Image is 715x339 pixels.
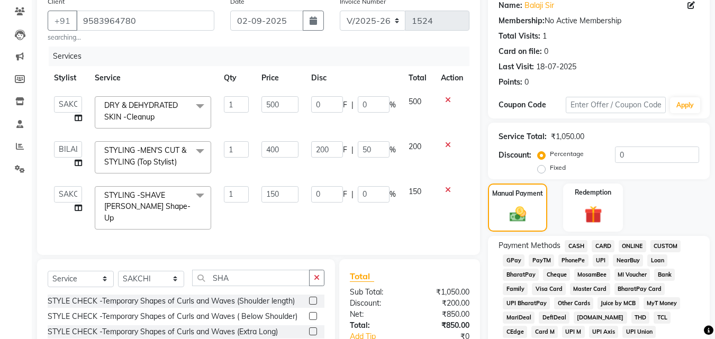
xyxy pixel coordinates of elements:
div: STYLE CHECK -Temporary Shapes of Curls and Waves (Shoulder length) [48,296,295,307]
span: Visa Card [532,283,566,295]
span: STYLING -SHAVE [PERSON_NAME] Shape-Up [104,190,191,223]
span: NearBuy [613,254,643,267]
label: Percentage [550,149,584,159]
button: +91 [48,11,77,31]
span: BharatPay [503,269,539,281]
span: CASH [565,240,587,252]
span: 150 [409,187,421,196]
div: Last Visit: [499,61,534,72]
span: DRY & DEHYDRATED SKIN -Cleanup [104,100,178,121]
span: F [343,99,347,111]
span: MosamBee [574,269,610,281]
span: Total [350,271,374,282]
label: Fixed [550,163,566,172]
th: Service [88,66,218,90]
img: _cash.svg [504,205,531,224]
div: 0 [524,77,529,88]
span: 200 [409,142,421,151]
span: UPI Union [622,326,656,338]
div: ₹200.00 [410,298,477,309]
th: Total [402,66,435,90]
span: TCL [654,311,671,324]
div: ₹850.00 [410,309,477,320]
div: 0 [544,46,548,57]
div: Net: [342,309,410,320]
span: STYLING -MEN'S CUT & STYLING (Top Stylist) [104,145,186,166]
span: % [390,99,396,111]
span: F [343,144,347,155]
span: UPI [593,254,609,267]
div: Discount: [342,298,410,309]
a: x [177,157,182,167]
div: STYLE CHECK -Temporary Shapes of Curls and Waves (Extra Long) [48,326,278,337]
span: UPI BharatPay [503,297,550,309]
div: Sub Total: [342,287,410,298]
th: Stylist [48,66,88,90]
label: Redemption [575,188,611,197]
span: BharatPay Card [614,283,665,295]
a: x [114,213,119,223]
span: Other Cards [554,297,593,309]
span: UPI M [562,326,585,338]
span: | [351,144,354,155]
div: Service Total: [499,131,547,142]
th: Qty [218,66,256,90]
div: Coupon Code [499,99,565,111]
div: ₹1,050.00 [551,131,584,142]
span: CEdge [503,326,527,338]
div: 1 [542,31,547,42]
input: Enter Offer / Coupon Code [566,97,666,113]
span: [DOMAIN_NAME] [574,311,627,324]
span: ONLINE [619,240,646,252]
th: Price [255,66,304,90]
span: % [390,189,396,200]
div: Total: [342,320,410,331]
div: Total Visits: [499,31,540,42]
th: Action [435,66,469,90]
span: F [343,189,347,200]
div: ₹850.00 [410,320,477,331]
span: MyT Money [644,297,681,309]
span: Loan [647,254,667,267]
div: Card on file: [499,46,542,57]
span: Cheque [543,269,570,281]
span: | [351,99,354,111]
input: Search or Scan [192,270,310,286]
div: Services [49,47,477,66]
span: Family [503,283,528,295]
div: No Active Membership [499,15,699,26]
span: Payment Methods [499,240,560,251]
div: ₹1,050.00 [410,287,477,298]
span: Juice by MCB [598,297,639,309]
span: PayTM [529,254,554,267]
th: Disc [305,66,402,90]
span: THD [631,311,650,324]
span: MariDeal [503,311,535,324]
span: UPI Axis [589,326,619,338]
div: Discount: [499,150,531,161]
span: GPay [503,254,524,267]
span: Bank [654,269,675,281]
span: | [351,189,354,200]
button: Apply [670,97,700,113]
span: DefiDeal [539,311,569,324]
div: Points: [499,77,522,88]
div: STYLE CHECK -Temporary Shapes of Curls and Waves ( Below Shoulder) [48,311,297,322]
span: Card M [531,326,558,338]
span: CUSTOM [650,240,681,252]
input: Search by Name/Mobile/Email/Code [76,11,214,31]
div: 18-07-2025 [536,61,576,72]
div: Membership: [499,15,545,26]
label: Manual Payment [492,189,543,198]
a: x [155,112,159,122]
span: MI Voucher [614,269,650,281]
span: 500 [409,97,421,106]
span: Master Card [570,283,610,295]
span: CARD [592,240,614,252]
img: _gift.svg [579,204,608,225]
span: PhonePe [558,254,589,267]
small: searching... [48,33,214,42]
span: % [390,144,396,155]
